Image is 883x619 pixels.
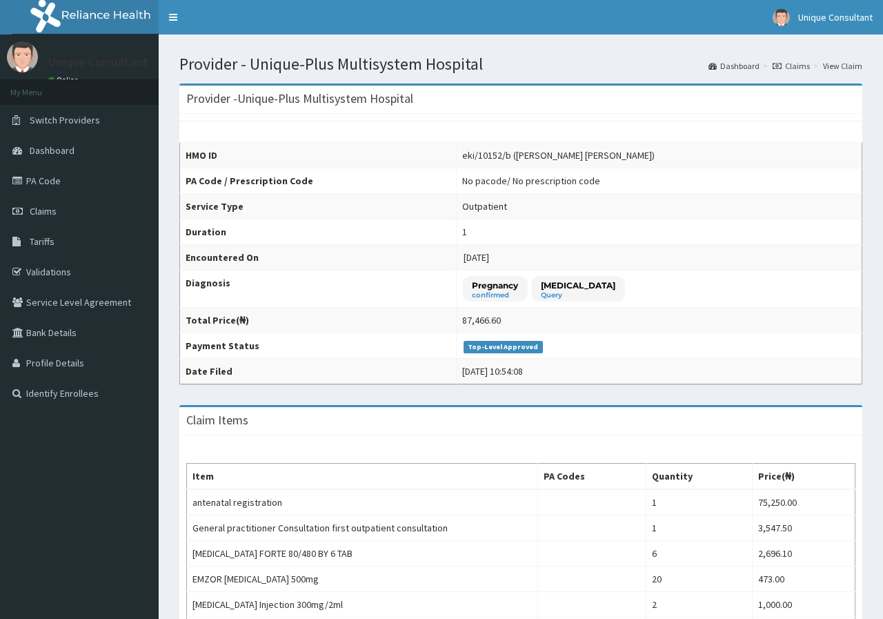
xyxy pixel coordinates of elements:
span: Tariffs [30,235,54,248]
td: 1 [646,489,753,515]
a: Dashboard [708,60,760,72]
th: Service Type [180,194,457,219]
p: Unique Consultant [48,56,148,68]
td: 6 [646,541,753,567]
th: Encountered On [180,245,457,271]
small: Query [541,292,615,299]
th: Diagnosis [180,271,457,308]
td: 1 [646,515,753,541]
p: [MEDICAL_DATA] [541,279,615,291]
span: Switch Providers [30,114,100,126]
th: Total Price(₦) [180,308,457,333]
img: User Image [773,9,790,26]
a: View Claim [823,60,862,72]
th: Item [187,464,538,490]
td: 1,000.00 [753,592,855,618]
span: Claims [30,205,57,217]
th: PA Codes [537,464,646,490]
th: Payment Status [180,333,457,359]
td: 2,696.10 [753,541,855,567]
td: 20 [646,567,753,592]
h3: Claim Items [186,414,248,426]
a: Claims [773,60,810,72]
span: Unique Consultant [798,11,873,23]
td: 2 [646,592,753,618]
h3: Provider - Unique-Plus Multisystem Hospital [186,92,413,105]
td: 3,547.50 [753,515,855,541]
td: antenatal registration [187,489,538,515]
p: Pregnancy [472,279,518,291]
th: HMO ID [180,143,457,168]
th: Date Filed [180,359,457,384]
a: Online [48,75,81,85]
small: confirmed [472,292,518,299]
td: 473.00 [753,567,855,592]
th: Duration [180,219,457,245]
div: 87,466.60 [462,313,501,327]
td: [MEDICAL_DATA] Injection 300mg/2ml [187,592,538,618]
div: [DATE] 10:54:08 [462,364,523,378]
div: Outpatient [462,199,507,213]
span: Dashboard [30,144,75,157]
div: 1 [462,225,467,239]
td: EMZOR [MEDICAL_DATA] 500mg [187,567,538,592]
div: eki/10152/b ([PERSON_NAME] [PERSON_NAME]) [462,148,655,162]
td: General practitioner Consultation first outpatient consultation [187,515,538,541]
img: User Image [7,41,38,72]
h1: Provider - Unique-Plus Multisystem Hospital [179,55,862,73]
td: 75,250.00 [753,489,855,515]
th: PA Code / Prescription Code [180,168,457,194]
td: [MEDICAL_DATA] FORTE 80/480 BY 6 TAB [187,541,538,567]
div: No pacode / No prescription code [462,174,600,188]
span: [DATE] [464,251,489,264]
th: Quantity [646,464,753,490]
th: Price(₦) [753,464,855,490]
span: Top-Level Approved [464,341,543,353]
